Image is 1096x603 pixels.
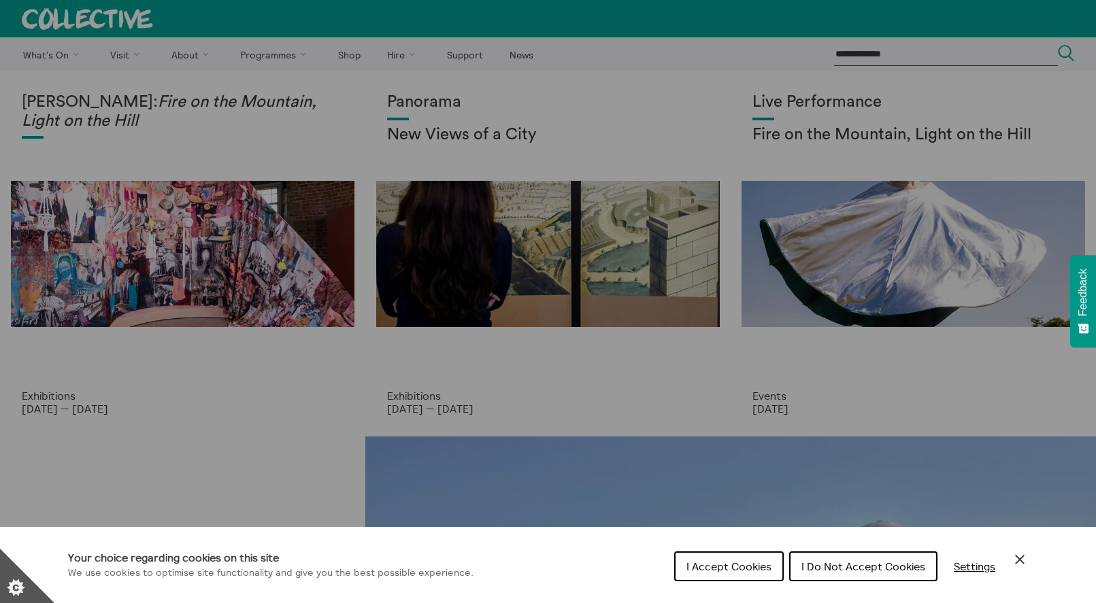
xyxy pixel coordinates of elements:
p: We use cookies to optimise site functionality and give you the best possible experience. [68,566,474,581]
button: Feedback - Show survey [1070,255,1096,347]
button: Settings [943,553,1006,580]
span: Feedback [1077,269,1089,316]
span: Settings [954,559,995,573]
h1: Your choice regarding cookies on this site [68,549,474,566]
button: Close Cookie Control [1012,551,1028,568]
span: I Accept Cookies [686,559,771,573]
button: I Accept Cookies [674,551,784,581]
span: I Do Not Accept Cookies [801,559,925,573]
button: I Do Not Accept Cookies [789,551,937,581]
